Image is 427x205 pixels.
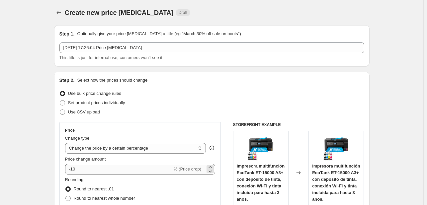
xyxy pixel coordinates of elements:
p: Select how the prices should change [77,77,147,84]
span: Impresora multifunción EcoTank ET-15000 A3+ con depósito de tinta, conexión Wi-Fi y tinta incluid... [312,164,360,202]
p: Optionally give your price [MEDICAL_DATA] a title (eg "March 30% off sale on boots") [77,31,241,37]
span: Round to nearest whole number [74,196,135,201]
h2: Step 1. [59,31,75,37]
span: Set product prices individually [68,100,125,105]
img: 712uH9XArlL_80x.jpg [247,134,274,161]
span: This title is just for internal use, customers won't see it [59,55,162,60]
div: help [209,145,215,151]
h3: Price [65,128,75,133]
span: Impresora multifunción EcoTank ET-15000 A3+ con depósito de tinta, conexión Wi-Fi y tinta incluid... [237,164,285,202]
span: Draft [179,10,187,15]
span: % (Price drop) [174,167,201,171]
button: Price change jobs [54,8,63,17]
h2: Step 2. [59,77,75,84]
span: Create new price [MEDICAL_DATA] [65,9,174,16]
span: Change type [65,136,90,141]
h6: STOREFRONT EXAMPLE [233,122,364,127]
span: Use bulk price change rules [68,91,121,96]
input: 30% off holiday sale [59,42,364,53]
input: -15 [65,164,172,174]
img: 712uH9XArlL_80x.jpg [323,134,350,161]
span: Use CSV upload [68,109,100,114]
span: Round to nearest .01 [74,186,114,191]
span: Rounding [65,177,84,182]
span: Price change amount [65,157,106,162]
